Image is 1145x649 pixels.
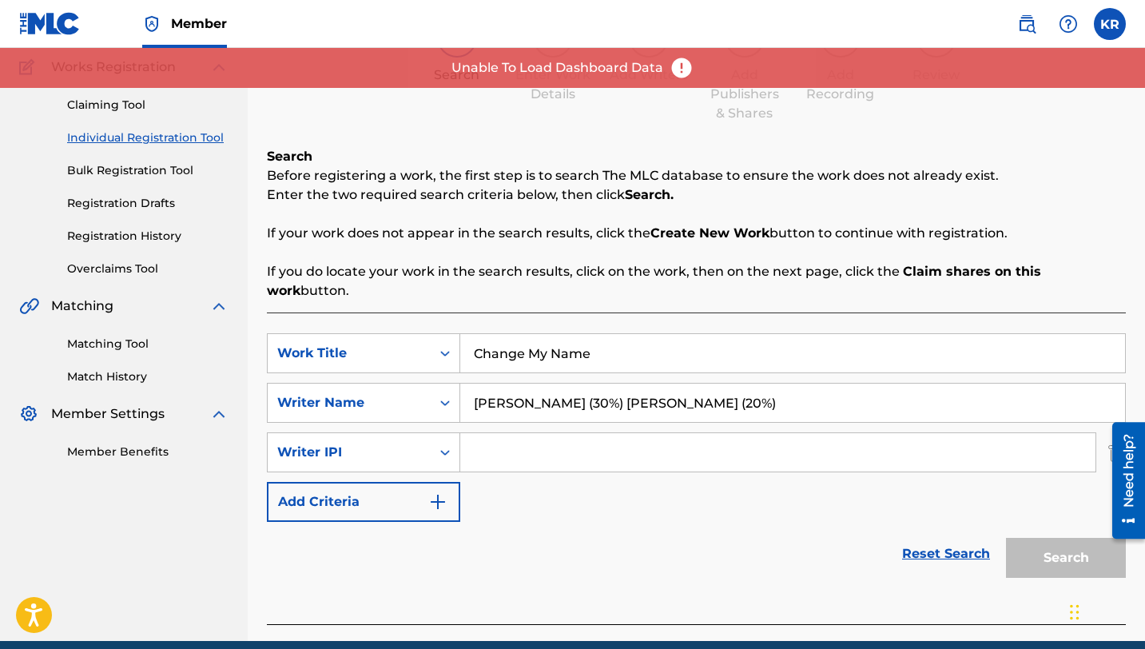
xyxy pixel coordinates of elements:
div: Drag [1070,588,1079,636]
img: 9d2ae6d4665cec9f34b9.svg [428,492,447,512]
img: expand [209,297,229,316]
img: expand [209,404,229,424]
div: Writer IPI [277,443,421,462]
img: Top Rightsholder [142,14,161,34]
span: Matching [51,297,113,316]
iframe: Chat Widget [1065,572,1145,649]
img: MLC Logo [19,12,81,35]
div: Work Title [277,344,421,363]
img: help [1059,14,1078,34]
a: Registration Drafts [67,195,229,212]
strong: Create New Work [650,225,769,241]
span: Member [171,14,227,33]
div: Help [1052,8,1084,40]
a: Member Benefits [67,444,229,460]
a: Individual Registration Tool [67,129,229,146]
a: Match History [67,368,229,385]
div: User Menu [1094,8,1126,40]
p: If your work does not appear in the search results, click the button to continue with registration. [267,224,1126,243]
button: Add Criteria [267,482,460,522]
img: search [1017,14,1036,34]
a: Public Search [1011,8,1043,40]
a: Overclaims Tool [67,261,229,277]
img: Member Settings [19,404,38,424]
iframe: Resource Center [1100,416,1145,544]
b: Search [267,149,312,164]
span: Member Settings [51,404,165,424]
form: Search Form [267,333,1126,586]
div: Add Publishers & Shares [705,66,785,123]
a: Reset Search [894,536,998,571]
p: Enter the two required search criteria below, then click [267,185,1126,205]
a: Bulk Registration Tool [67,162,229,179]
a: Registration History [67,228,229,245]
p: If you do locate your work in the search results, click on the work, then on the next page, click... [267,262,1126,301]
img: error [670,56,694,80]
img: Matching [19,297,39,316]
p: Before registering a work, the first step is to search The MLC database to ensure the work does n... [267,166,1126,185]
div: Writer Name [277,393,421,412]
p: Unable To Load Dashboard Data [451,58,663,78]
a: Matching Tool [67,336,229,352]
strong: Search. [625,187,674,202]
a: Claiming Tool [67,97,229,113]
